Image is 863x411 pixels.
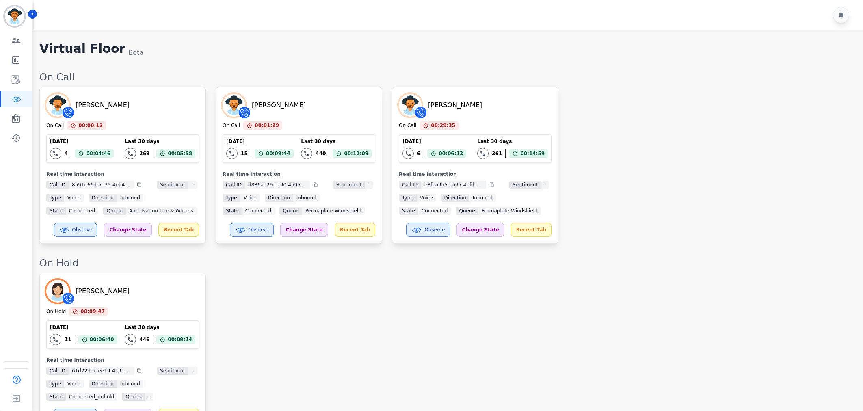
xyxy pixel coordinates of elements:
[46,308,66,316] div: On Hold
[316,150,326,157] div: 440
[168,335,192,344] span: 00:09:14
[223,171,375,177] div: Real time interaction
[104,223,151,237] div: Change State
[520,149,545,158] span: 00:14:59
[477,138,548,145] div: Last 30 days
[293,194,320,202] span: inbound
[399,181,421,189] span: Call ID
[226,138,293,145] div: [DATE]
[69,367,134,375] span: 61d22ddc-ee19-4191-bbd6-69feeb8043aa
[421,181,486,189] span: e8fea9b5-ba97-4efd-b6ca-89764a7f90e1
[399,207,418,215] span: State
[265,194,293,202] span: Direction
[344,149,368,158] span: 00:12:09
[46,181,69,189] span: Call ID
[145,393,153,401] span: -
[365,181,373,189] span: -
[46,194,64,202] span: Type
[168,149,192,158] span: 00:05:58
[46,122,64,130] div: On Call
[72,227,92,233] span: Observe
[125,324,195,331] div: Last 30 days
[223,207,242,215] span: State
[139,150,149,157] div: 269
[509,181,541,189] span: Sentiment
[103,207,125,215] span: Queue
[89,194,117,202] span: Direction
[406,223,450,237] button: Observe
[431,121,455,130] span: 00:29:35
[417,194,436,202] span: voice
[157,367,188,375] span: Sentiment
[65,336,71,343] div: 11
[252,100,306,110] div: [PERSON_NAME]
[478,207,541,215] span: Permaplate Windshield
[50,138,114,145] div: [DATE]
[492,150,502,157] div: 361
[279,207,302,215] span: Queue
[128,48,143,58] div: Beta
[240,194,260,202] span: voice
[65,150,68,157] div: 4
[241,150,248,157] div: 15
[46,207,66,215] span: State
[223,122,240,130] div: On Call
[39,257,855,270] div: On Hold
[117,194,143,202] span: inbound
[399,122,416,130] div: On Call
[188,181,197,189] span: -
[39,41,125,58] h1: Virtual Floor
[76,100,130,110] div: [PERSON_NAME]
[399,94,422,117] img: Avatar
[64,194,84,202] span: voice
[399,171,552,177] div: Real time interaction
[46,171,199,177] div: Real time interaction
[80,307,105,316] span: 00:09:47
[39,71,855,84] div: On Call
[46,357,199,363] div: Real time interaction
[139,336,149,343] div: 446
[242,207,275,215] span: connected
[46,393,66,401] span: State
[335,223,375,237] div: Recent Tab
[90,335,114,344] span: 00:06:40
[78,121,103,130] span: 00:00:12
[223,181,245,189] span: Call ID
[126,207,197,215] span: Auto Nation Tire & Wheels
[441,194,469,202] span: Direction
[46,94,69,117] img: Avatar
[76,286,130,296] div: [PERSON_NAME]
[122,393,145,401] span: Queue
[157,181,188,189] span: Sentiment
[456,207,478,215] span: Queue
[302,207,365,215] span: Permaplate Windshield
[117,380,143,388] span: inbound
[469,194,496,202] span: inbound
[402,138,466,145] div: [DATE]
[439,149,463,158] span: 00:06:13
[266,149,290,158] span: 00:09:44
[333,181,365,189] span: Sentiment
[399,194,417,202] span: Type
[64,380,84,388] span: voice
[46,380,64,388] span: Type
[245,181,310,189] span: d886ae29-ec90-4a95-a750-cd5fba136cac
[50,324,117,331] div: [DATE]
[158,223,199,237] div: Recent Tab
[428,100,482,110] div: [PERSON_NAME]
[46,280,69,303] img: Avatar
[541,181,549,189] span: -
[456,223,504,237] div: Change State
[69,181,134,189] span: 8591e66d-5b35-4eb4-8484-891ac1ebfd74
[66,393,117,401] span: connected_onhold
[301,138,372,145] div: Last 30 days
[188,367,197,375] span: -
[86,149,110,158] span: 00:04:46
[223,194,240,202] span: Type
[66,207,99,215] span: connected
[5,6,24,26] img: Bordered avatar
[125,138,195,145] div: Last 30 days
[255,121,279,130] span: 00:01:29
[280,223,328,237] div: Change State
[424,227,445,233] span: Observe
